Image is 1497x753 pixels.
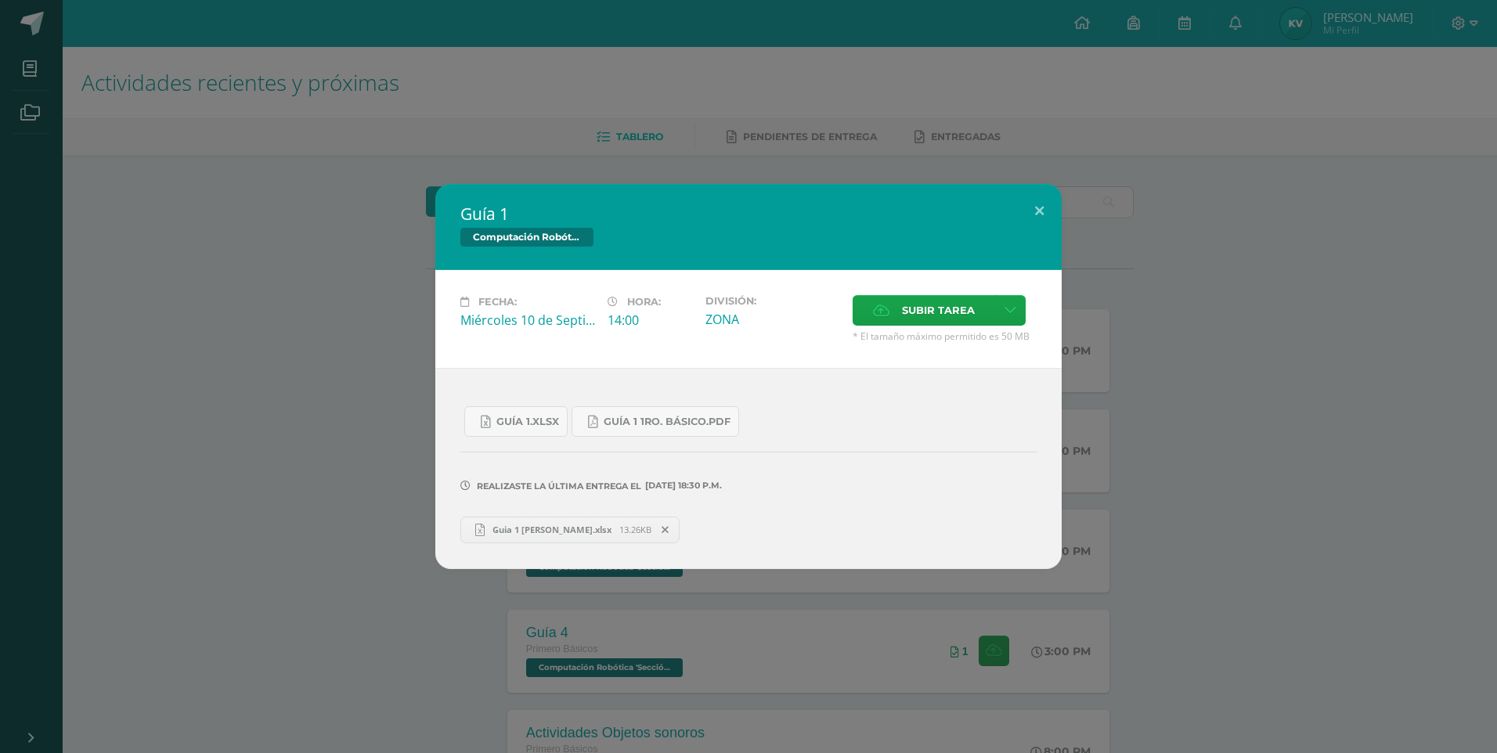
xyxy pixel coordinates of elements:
[460,228,593,247] span: Computación Robótica
[572,406,739,437] a: Guía 1 1ro. Básico.pdf
[478,296,517,308] span: Fecha:
[652,521,679,539] span: Remover entrega
[496,416,559,428] span: Guía 1.xlsx
[705,295,840,307] label: División:
[477,481,641,492] span: Realizaste la última entrega el
[464,406,568,437] a: Guía 1.xlsx
[460,203,1037,225] h2: Guía 1
[604,416,730,428] span: Guía 1 1ro. Básico.pdf
[619,524,651,535] span: 13.26KB
[460,517,680,543] a: Guia 1 [PERSON_NAME].xlsx 13.26KB
[485,524,619,535] span: Guia 1 [PERSON_NAME].xlsx
[460,312,595,329] div: Miércoles 10 de Septiembre
[853,330,1037,343] span: * El tamaño máximo permitido es 50 MB
[705,311,840,328] div: ZONA
[608,312,693,329] div: 14:00
[641,485,722,486] span: [DATE] 18:30 p.m.
[627,296,661,308] span: Hora:
[1017,184,1062,237] button: Close (Esc)
[902,296,975,325] span: Subir tarea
